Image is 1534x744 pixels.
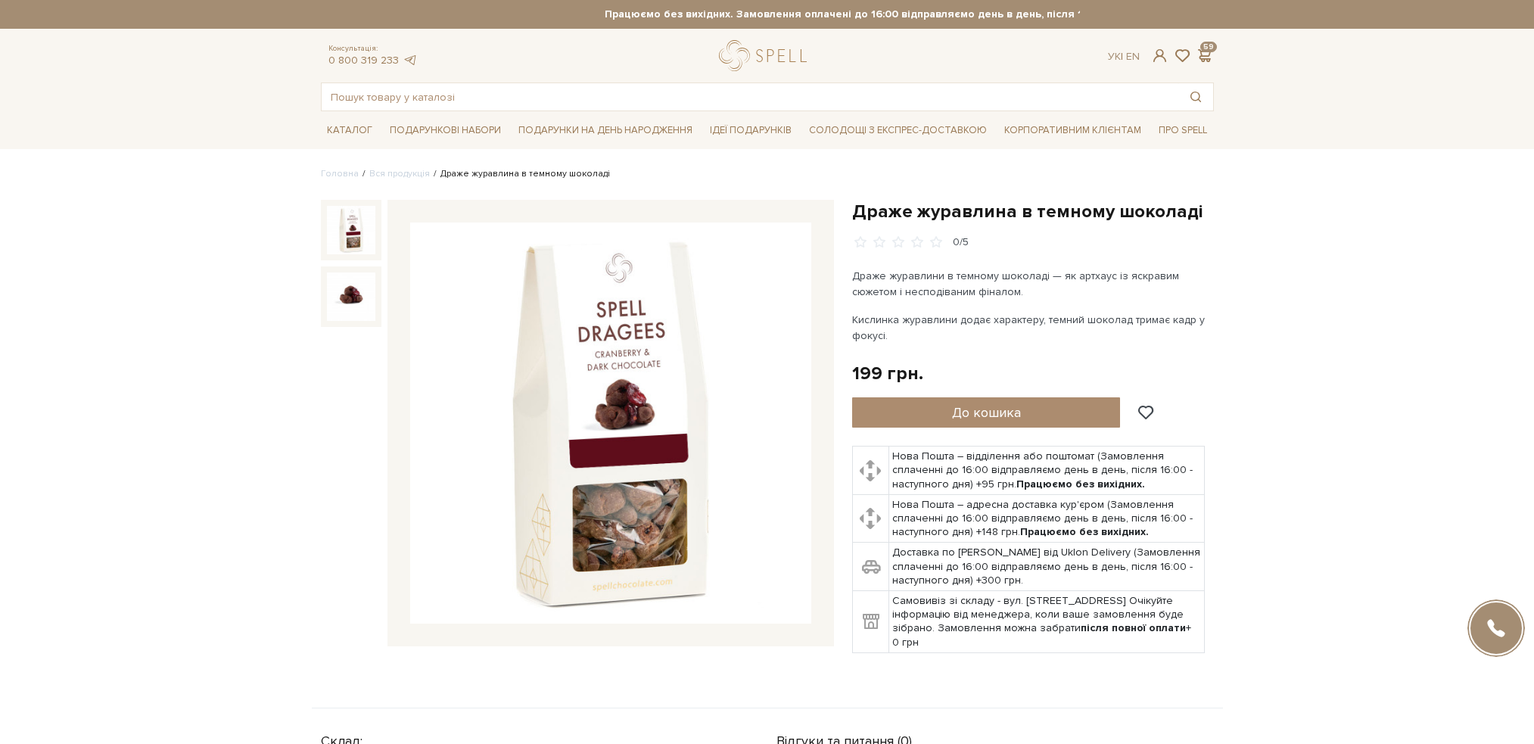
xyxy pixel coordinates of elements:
a: Солодощі з експрес-доставкою [803,117,993,143]
span: Консультація: [328,44,418,54]
td: Нова Пошта – адресна доставка кур'єром (Замовлення сплаченні до 16:00 відправляємо день в день, п... [889,494,1205,543]
b: Працюємо без вихідних. [1016,478,1145,490]
span: До кошика [952,404,1021,421]
a: logo [719,40,814,71]
a: 0 800 319 233 [328,54,399,67]
span: Подарунки на День народження [512,119,699,142]
b: після повної оплати [1081,621,1186,634]
a: telegram [403,54,418,67]
span: Каталог [321,119,378,142]
img: Драже журавлина в темному шоколаді [327,206,375,254]
div: 199 грн. [852,362,923,385]
img: Драже журавлина в темному шоколаді [327,272,375,321]
a: Головна [321,168,359,179]
img: Драже журавлина в темному шоколаді [410,223,811,624]
li: Драже журавлина в темному шоколаді [430,167,610,181]
h1: Драже журавлина в темному шоколаді [852,200,1214,223]
span: Подарункові набори [384,119,507,142]
a: Вся продукція [369,168,430,179]
span: | [1121,50,1123,63]
strong: Працюємо без вихідних. Замовлення оплачені до 16:00 відправляємо день в день, після 16:00 - насту... [455,8,1348,21]
button: До кошика [852,397,1121,428]
button: Пошук товару у каталозі [1178,83,1213,111]
b: Працюємо без вихідних. [1020,525,1149,538]
a: Корпоративним клієнтам [998,117,1147,143]
td: Самовивіз зі складу - вул. [STREET_ADDRESS] Очікуйте інформацію від менеджера, коли ваше замовлен... [889,591,1205,653]
div: Ук [1108,50,1140,64]
span: Про Spell [1153,119,1213,142]
td: Нова Пошта – відділення або поштомат (Замовлення сплаченні до 16:00 відправляємо день в день, піс... [889,447,1205,495]
td: Доставка по [PERSON_NAME] від Uklon Delivery (Замовлення сплаченні до 16:00 відправляємо день в д... [889,543,1205,591]
input: Пошук товару у каталозі [322,83,1178,111]
div: 0/5 [953,235,969,250]
span: Ідеї подарунків [704,119,798,142]
a: En [1126,50,1140,63]
p: Драже журавлини в темному шоколаді — як артхаус із яскравим сюжетом і несподіваним фіналом. [852,268,1207,300]
p: Кислинка журавлини додає характеру, темний шоколад тримає кадр у фокусі. [852,312,1207,344]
